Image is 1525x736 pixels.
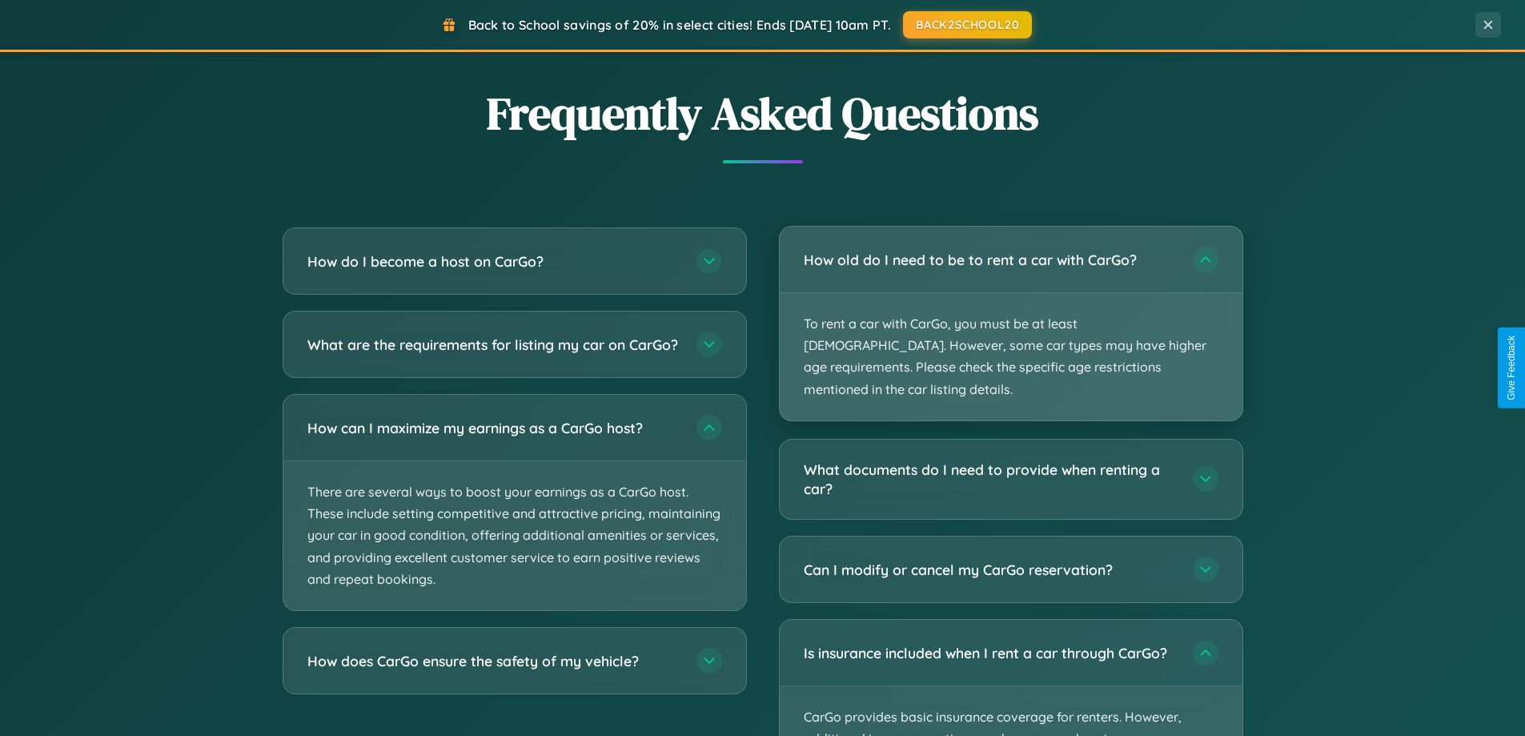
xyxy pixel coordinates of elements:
h3: What documents do I need to provide when renting a car? [804,460,1177,499]
h2: Frequently Asked Questions [283,82,1243,144]
h3: What are the requirements for listing my car on CarGo? [307,335,680,355]
h3: How do I become a host on CarGo? [307,251,680,271]
p: There are several ways to boost your earnings as a CarGo host. These include setting competitive ... [283,461,746,610]
h3: How does CarGo ensure the safety of my vehicle? [307,651,680,671]
h3: Is insurance included when I rent a car through CarGo? [804,643,1177,663]
button: BACK2SCHOOL20 [903,11,1032,38]
h3: How can I maximize my earnings as a CarGo host? [307,418,680,438]
span: Back to School savings of 20% in select cities! Ends [DATE] 10am PT. [468,17,891,33]
div: Give Feedback [1506,336,1517,400]
p: To rent a car with CarGo, you must be at least [DEMOGRAPHIC_DATA]. However, some car types may ha... [780,293,1242,420]
h3: Can I modify or cancel my CarGo reservation? [804,560,1177,580]
h3: How old do I need to be to rent a car with CarGo? [804,250,1177,270]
